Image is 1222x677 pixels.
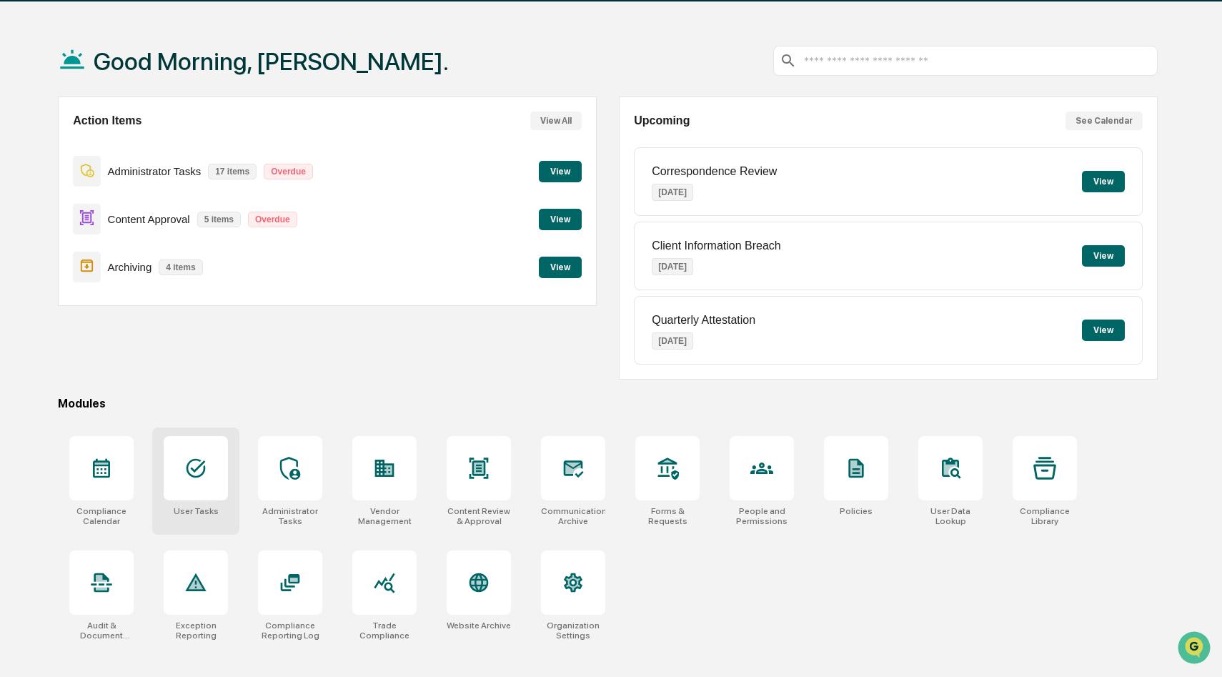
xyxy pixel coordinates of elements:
div: Communications Archive [541,506,605,526]
div: Compliance Reporting Log [258,621,322,641]
div: 🗄️ [104,182,115,193]
p: 17 items [208,164,257,179]
div: Audit & Document Logs [69,621,134,641]
div: Exception Reporting [164,621,228,641]
a: View [539,164,582,177]
a: 🗄️Attestations [98,174,183,200]
div: Trade Compliance [352,621,417,641]
a: 🖐️Preclearance [9,174,98,200]
div: Modules [58,397,1158,410]
img: 1746055101610-c473b297-6a78-478c-a979-82029cc54cd1 [14,109,40,135]
a: View [539,212,582,225]
div: Organization Settings [541,621,605,641]
h2: Action Items [73,114,141,127]
h2: Upcoming [634,114,690,127]
button: View [1082,171,1125,192]
p: 5 items [197,212,241,227]
p: Administrator Tasks [108,165,202,177]
p: Overdue [264,164,313,179]
div: Administrator Tasks [258,506,322,526]
p: Archiving [108,261,152,273]
div: User Data Lookup [918,506,983,526]
button: View [539,161,582,182]
button: View All [530,112,582,130]
a: View [539,260,582,273]
button: See Calendar [1065,112,1143,130]
p: [DATE] [652,184,693,201]
p: Client Information Breach [652,239,781,252]
p: How can we help? [14,30,260,53]
div: Compliance Calendar [69,506,134,526]
span: Attestations [118,180,177,194]
button: View [539,257,582,278]
span: Data Lookup [29,207,90,222]
div: 🔎 [14,209,26,220]
div: People and Permissions [730,506,794,526]
div: We're available if you need us! [49,124,181,135]
h1: Good Morning, [PERSON_NAME]. [94,47,449,76]
a: 🔎Data Lookup [9,202,96,227]
p: 4 items [159,260,202,275]
p: Correspondence Review [652,165,777,178]
p: Overdue [248,212,297,227]
span: Pylon [142,242,173,253]
div: Policies [840,506,873,516]
div: Website Archive [447,621,511,631]
p: [DATE] [652,332,693,350]
div: Compliance Library [1013,506,1077,526]
p: [DATE] [652,258,693,275]
div: Vendor Management [352,506,417,526]
div: User Tasks [174,506,219,516]
div: Content Review & Approval [447,506,511,526]
button: View [1082,245,1125,267]
button: Start new chat [243,114,260,131]
div: 🖐️ [14,182,26,193]
div: Forms & Requests [635,506,700,526]
div: Start new chat [49,109,234,124]
span: Preclearance [29,180,92,194]
iframe: Open customer support [1176,630,1215,668]
button: View [539,209,582,230]
p: Content Approval [108,213,190,225]
p: Quarterly Attestation [652,314,755,327]
button: View [1082,320,1125,341]
a: Powered byPylon [101,242,173,253]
